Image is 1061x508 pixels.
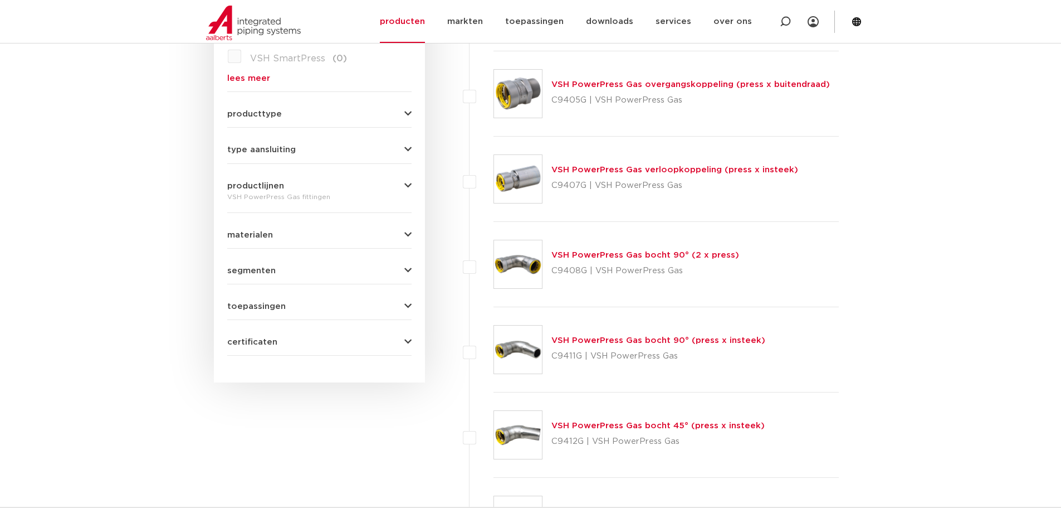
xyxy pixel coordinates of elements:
[227,338,412,346] button: certificaten
[494,411,542,459] img: Thumbnail for VSH PowerPress Gas bocht 45° (press x insteek)
[551,177,798,195] p: C9407G | VSH PowerPress Gas
[227,182,284,190] span: productlijnen
[227,267,412,275] button: segmenten
[227,146,296,154] span: type aansluiting
[551,80,830,89] a: VSH PowerPress Gas overgangskoppeling (press x buitendraad)
[227,110,412,118] button: producttype
[551,422,765,430] a: VSH PowerPress Gas bocht 45° (press x insteek)
[227,231,412,239] button: materialen
[551,262,739,280] p: C9408G | VSH PowerPress Gas
[227,190,412,204] div: VSH PowerPress Gas fittingen
[494,326,542,374] img: Thumbnail for VSH PowerPress Gas bocht 90° (press x insteek)
[227,110,282,118] span: producttype
[551,347,765,365] p: C9411G | VSH PowerPress Gas
[551,251,739,259] a: VSH PowerPress Gas bocht 90° (2 x press)
[227,302,286,311] span: toepassingen
[551,433,765,451] p: C9412G | VSH PowerPress Gas
[227,146,412,154] button: type aansluiting
[494,155,542,203] img: Thumbnail for VSH PowerPress Gas verloopkoppeling (press x insteek)
[551,166,798,174] a: VSH PowerPress Gas verloopkoppeling (press x insteek)
[250,54,325,63] span: VSH SmartPress
[227,338,277,346] span: certificaten
[227,267,276,275] span: segmenten
[227,231,273,239] span: materialen
[494,240,542,288] img: Thumbnail for VSH PowerPress Gas bocht 90° (2 x press)
[494,70,542,118] img: Thumbnail for VSH PowerPress Gas overgangskoppeling (press x buitendraad)
[333,54,347,63] span: (0)
[551,336,765,345] a: VSH PowerPress Gas bocht 90° (press x insteek)
[227,302,412,311] button: toepassingen
[227,182,412,190] button: productlijnen
[551,91,830,109] p: C9405G | VSH PowerPress Gas
[227,74,412,83] a: lees meer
